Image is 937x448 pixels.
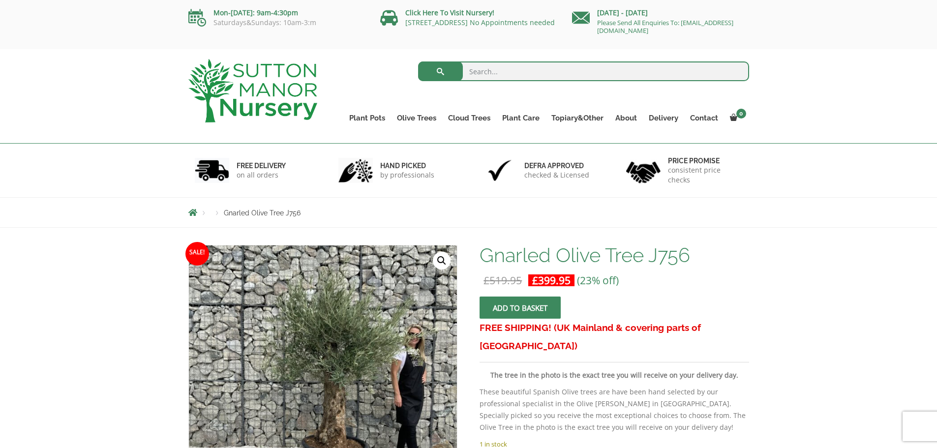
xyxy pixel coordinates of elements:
[188,19,365,27] p: Saturdays&Sundays: 10am-3:m
[480,297,561,319] button: Add to basket
[195,158,229,183] img: 1.jpg
[188,209,749,216] nav: Breadcrumbs
[338,158,373,183] img: 2.jpg
[484,273,522,287] bdi: 519.95
[405,8,494,17] a: Click Here To Visit Nursery!
[572,7,749,19] p: [DATE] - [DATE]
[188,59,317,122] img: logo
[532,273,571,287] bdi: 399.95
[626,155,661,185] img: 4.jpg
[480,319,749,355] h3: FREE SHIPPING! (UK Mainland & covering parts of [GEOGRAPHIC_DATA])
[545,111,609,125] a: Topiary&Other
[496,111,545,125] a: Plant Care
[643,111,684,125] a: Delivery
[343,111,391,125] a: Plant Pots
[480,245,749,266] h1: Gnarled Olive Tree J756
[380,170,434,180] p: by professionals
[609,111,643,125] a: About
[237,161,286,170] h6: FREE DELIVERY
[597,18,733,35] a: Please Send All Enquiries To: [EMAIL_ADDRESS][DOMAIN_NAME]
[736,109,746,119] span: 0
[380,161,434,170] h6: hand picked
[532,273,538,287] span: £
[483,158,517,183] img: 3.jpg
[684,111,724,125] a: Contact
[418,61,749,81] input: Search...
[577,273,619,287] span: (23% off)
[484,273,489,287] span: £
[442,111,496,125] a: Cloud Trees
[185,242,209,266] span: Sale!
[490,370,738,380] strong: The tree in the photo is the exact tree you will receive on your delivery day.
[724,111,749,125] a: 0
[224,209,301,217] span: Gnarled Olive Tree J756
[433,252,451,269] a: View full-screen image gallery
[405,18,555,27] a: [STREET_ADDRESS] No Appointments needed
[480,386,749,433] p: These beautiful Spanish Olive trees are have been hand selected by our professional specialist in...
[188,7,365,19] p: Mon-[DATE]: 9am-4:30pm
[524,161,589,170] h6: Defra approved
[524,170,589,180] p: checked & Licensed
[668,156,743,165] h6: Price promise
[237,170,286,180] p: on all orders
[391,111,442,125] a: Olive Trees
[668,165,743,185] p: consistent price checks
